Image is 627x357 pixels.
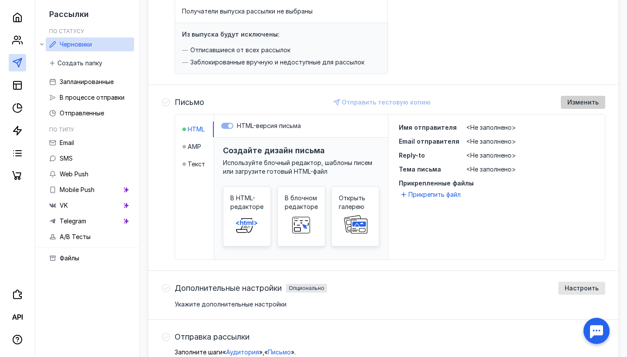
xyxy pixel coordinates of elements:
a: VK [46,199,134,212]
span: Имя отправителя [399,124,457,131]
span: HTML [188,125,205,134]
h5: По статусу [49,28,84,34]
a: Отправленные [46,106,134,120]
h3: Создайте дизайн письма [223,146,325,155]
h4: Дополнительные настройкиОпционально [175,284,327,293]
span: AMP [188,142,201,151]
span: Открыть галерею [339,194,372,211]
span: Reply-to [399,152,425,159]
span: Настроить [565,285,599,292]
button: Настроить [558,282,605,295]
span: Тема письма [399,165,441,173]
span: Изменить [567,99,599,106]
span: Email [60,139,74,146]
span: Заблокированные вручную и недоступные для рассылок [190,58,364,67]
span: <Не заполнено> [466,138,516,145]
h4: Отправка рассылки [175,333,249,341]
span: Файлы [60,254,79,262]
span: Прикрепленные файлы [399,179,594,188]
button: Изменить [561,96,605,109]
span: Дополнительные настройки [175,284,282,293]
a: A/B Тесты [46,230,134,244]
a: В процессе отправки [46,91,134,104]
span: Укажите дополнительные настройки [175,300,287,308]
span: Отписавшиеся от всех рассылок [190,46,290,54]
span: <Не заполнено> [466,152,516,159]
h5: По типу [49,126,74,133]
span: Создать папку [57,60,102,67]
span: A/B Тесты [60,233,91,240]
span: VK [60,202,68,209]
span: В HTML-редакторе [230,194,263,211]
button: Письмо [268,348,291,357]
span: Используйте блочный редактор, шаблоны писем или загрузите готовый HTML-файл [223,159,372,175]
span: <Не заполнено> [466,124,516,131]
p: Заполните шаги « » , « » . [175,348,605,357]
span: Аудитория [226,348,259,356]
span: Email отправителя [399,138,459,145]
span: В процессе отправки [60,94,125,101]
span: HTML-версия письма [237,122,301,129]
a: Запланированные [46,75,134,89]
a: Mobile Push [46,183,134,197]
div: Опционально [289,286,324,291]
button: Аудитория [226,348,259,357]
span: Черновики [60,40,92,48]
button: Создать папку [46,57,107,70]
button: Прикрепить файл [399,189,464,200]
a: Email [46,136,134,150]
span: Получатели выпуска рассылки не выбраны [182,7,313,15]
a: SMS [46,152,134,165]
span: Текст [188,160,205,168]
span: Письмо [268,348,291,356]
span: Прикрепить файл [408,190,461,199]
span: Рассылки [49,10,89,19]
span: Запланированные [60,78,114,85]
span: <Не заполнено> [466,165,516,173]
h4: Письмо [175,98,204,107]
a: Файлы [46,251,134,265]
span: В блочном редакторе [285,194,318,211]
a: Черновики [46,37,134,51]
a: Telegram [46,214,134,228]
span: Отправленные [60,109,104,117]
span: Web Push [60,170,88,178]
span: Mobile Push [60,186,94,193]
h4: Из выпуска будут исключены: [182,30,280,38]
span: SMS [60,155,73,162]
span: Telegram [60,217,86,225]
a: Web Push [46,167,134,181]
